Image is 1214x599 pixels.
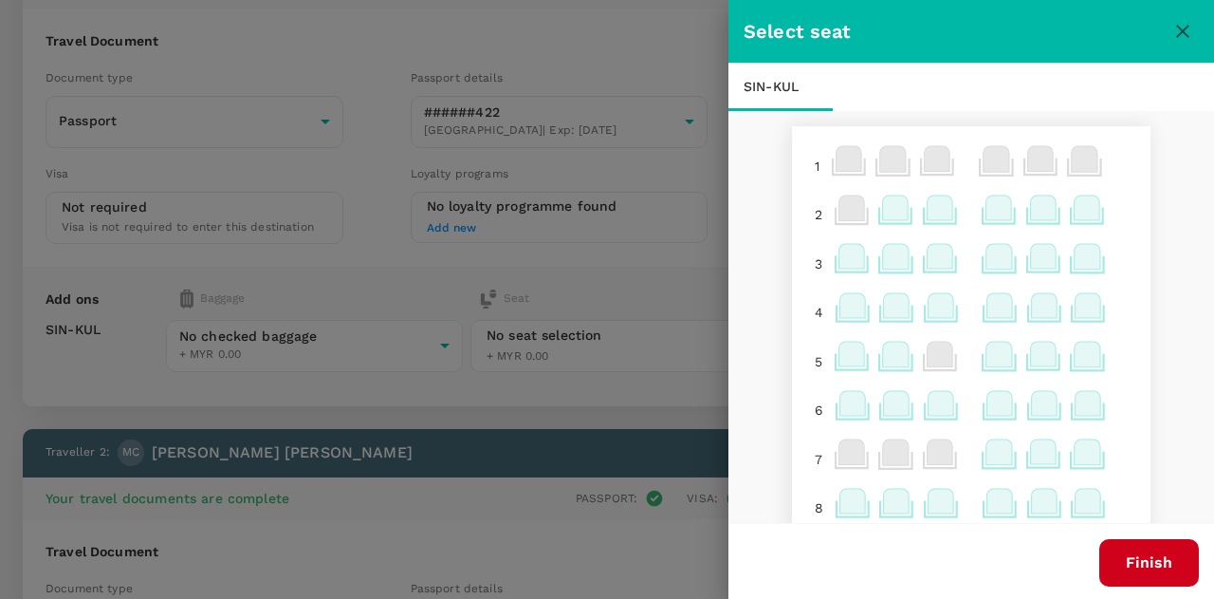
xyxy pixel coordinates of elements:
[1167,15,1199,47] button: close
[807,345,830,379] div: 5
[807,247,830,281] div: 3
[744,16,1167,47] div: Select seat
[807,491,831,525] div: 8
[1099,539,1199,587] button: Finish
[807,149,827,183] div: 1
[807,393,831,427] div: 6
[807,197,830,232] div: 2
[807,442,830,477] div: 7
[807,295,831,329] div: 4
[728,64,833,111] div: SIN - KUL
